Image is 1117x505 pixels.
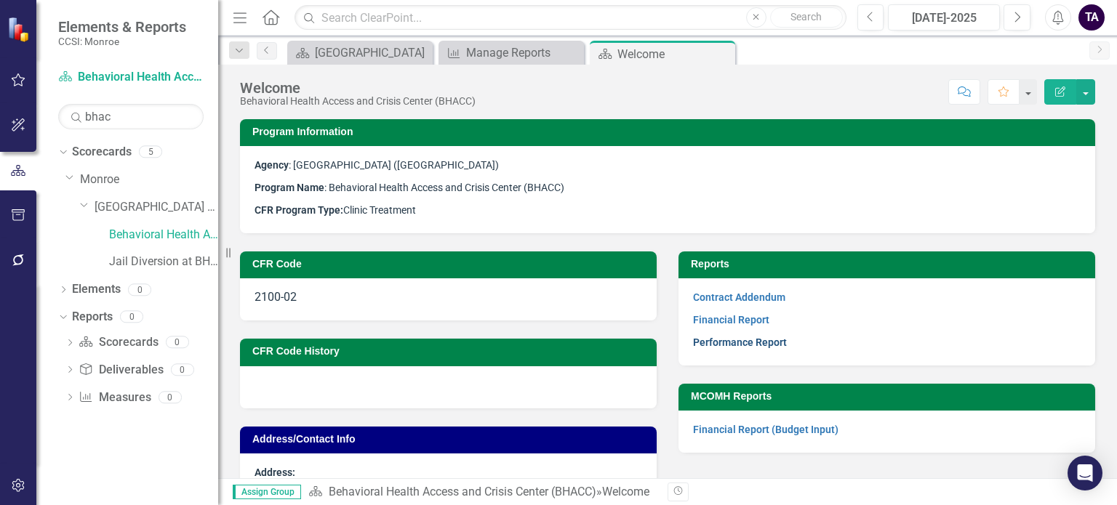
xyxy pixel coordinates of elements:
div: Welcome [240,80,476,96]
div: » [308,484,657,501]
span: : Behavioral Health Access and Crisis Center (BHACC) [255,182,564,193]
a: Manage Reports [442,44,580,62]
span: Elements & Reports [58,18,186,36]
input: Search Below... [58,104,204,129]
a: Financial Report (Budget Input) [693,424,838,435]
strong: Program Name [255,182,324,193]
div: [DATE]-2025 [893,9,995,27]
h3: Reports [691,259,1088,270]
h3: CFR Code [252,259,649,270]
a: Measures [79,389,151,406]
a: Behavioral Health Access and Crisis Center (BHACC) [329,485,596,498]
div: Open Intercom Messenger [1068,456,1102,490]
a: [GEOGRAPHIC_DATA] (RRH) [95,199,218,216]
div: Behavioral Health Access and Crisis Center (BHACC) [240,96,476,107]
div: Welcome [617,45,732,63]
a: Scorecards [79,334,158,351]
div: 0 [128,283,151,296]
div: 0 [171,363,194,376]
div: [GEOGRAPHIC_DATA] [315,44,429,62]
span: 2100-02 [255,290,297,304]
a: Behavioral Health Access and Crisis Center (BHACC) [109,227,218,243]
small: CCSI: Monroe [58,36,186,47]
h3: CFR Code History [252,346,649,357]
a: Financial Report [693,314,769,326]
h3: Address/Contact Info [252,434,649,445]
div: 0 [166,336,189,349]
button: Search [770,7,843,28]
span: Clinic Treatment [255,204,416,216]
a: [GEOGRAPHIC_DATA] [291,44,429,62]
a: Jail Diversion at BHACC [109,254,218,270]
span: : [GEOGRAPHIC_DATA] ([GEOGRAPHIC_DATA]) [255,159,499,171]
strong: Agency [255,159,289,171]
a: Monroe [80,171,218,188]
a: Scorecards [72,144,132,161]
a: Reports [72,309,113,326]
span: Assign Group [233,485,301,499]
div: Manage Reports [466,44,580,62]
div: Welcome [602,485,649,498]
div: 5 [139,146,162,158]
div: 0 [120,311,143,323]
button: [DATE]-2025 [888,4,1000,31]
span: Search [790,11,822,23]
strong: Address: [255,466,295,478]
strong: CFR Program Type: [255,204,343,216]
a: Contract Addendum [693,291,785,303]
a: Deliverables [79,362,163,379]
div: 0 [159,391,182,403]
img: ClearPoint Strategy [7,17,33,42]
button: TA [1078,4,1105,31]
input: Search ClearPoint... [295,5,846,31]
a: Elements [72,281,121,298]
a: Behavioral Health Access and Crisis Center (BHACC) [58,69,204,86]
h3: Program Information [252,126,1088,137]
h3: MCOMH Reports [691,391,1088,402]
a: Performance Report [693,336,787,348]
